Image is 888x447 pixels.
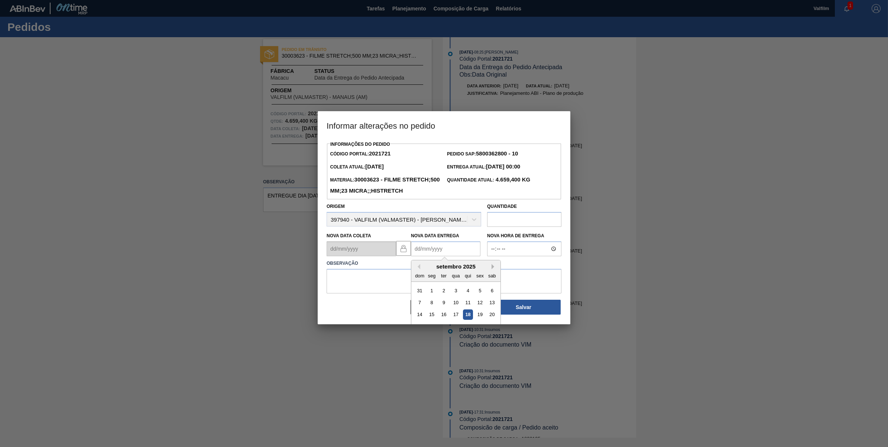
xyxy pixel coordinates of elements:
[486,300,561,315] button: Salvar
[330,177,440,194] span: Material:
[492,264,497,269] button: Next Month
[365,163,384,170] strong: [DATE]
[487,310,497,320] div: Choose sábado, 20 de setembro de 2025
[475,298,485,308] div: Choose sexta-feira, 12 de setembro de 2025
[487,286,497,296] div: Choose sábado, 6 de setembro de 2025
[327,204,345,209] label: Origem
[396,241,411,256] button: locked
[476,150,518,157] strong: 5800362800 - 10
[415,271,425,281] div: dom
[447,151,518,157] span: Pedido SAP:
[475,322,485,332] div: Choose sexta-feira, 26 de setembro de 2025
[487,322,497,332] div: Choose sábado, 27 de setembro de 2025
[447,177,530,183] span: Quantidade Atual:
[330,164,383,170] span: Coleta Atual:
[415,264,420,269] button: Previous Month
[486,163,520,170] strong: [DATE] 00:00
[451,310,461,320] div: Choose quarta-feira, 17 de setembro de 2025
[439,271,449,281] div: ter
[327,258,561,269] label: Observação
[451,322,461,332] div: Choose quarta-feira, 24 de setembro de 2025
[415,322,425,332] div: Choose domingo, 21 de setembro de 2025
[451,286,461,296] div: Choose quarta-feira, 3 de setembro de 2025
[439,310,449,320] div: Choose terça-feira, 16 de setembro de 2025
[463,271,473,281] div: qui
[494,176,531,183] strong: 4.659,400 KG
[463,322,473,332] div: Choose quinta-feira, 25 de setembro de 2025
[463,298,473,308] div: Choose quinta-feira, 11 de setembro de 2025
[399,244,408,253] img: locked
[414,284,498,345] div: month 2025-09
[447,164,520,170] span: Entrega Atual:
[475,310,485,320] div: Choose sexta-feira, 19 de setembro de 2025
[427,298,437,308] div: Choose segunda-feira, 8 de setembro de 2025
[411,241,480,256] input: dd/mm/yyyy
[451,298,461,308] div: Choose quarta-feira, 10 de setembro de 2025
[463,310,473,320] div: Choose quinta-feira, 18 de setembro de 2025
[411,300,485,315] button: Fechar
[427,271,437,281] div: seg
[487,231,561,241] label: Nova Hora de Entrega
[427,310,437,320] div: Choose segunda-feira, 15 de setembro de 2025
[327,241,396,256] input: dd/mm/yyyy
[475,271,485,281] div: sex
[415,310,425,320] div: Choose domingo, 14 de setembro de 2025
[330,151,390,157] span: Código Portal:
[411,233,459,238] label: Nova Data Entrega
[463,286,473,296] div: Choose quinta-feira, 4 de setembro de 2025
[487,204,517,209] label: Quantidade
[427,322,437,332] div: Choose segunda-feira, 22 de setembro de 2025
[327,233,371,238] label: Nova Data Coleta
[415,286,425,296] div: Choose domingo, 31 de agosto de 2025
[451,271,461,281] div: qua
[487,271,497,281] div: sab
[411,263,500,270] div: setembro 2025
[318,111,570,139] h3: Informar alterações no pedido
[369,150,390,157] strong: 2021721
[439,322,449,332] div: Choose terça-feira, 23 de setembro de 2025
[330,142,390,147] label: Informações do Pedido
[475,286,485,296] div: Choose sexta-feira, 5 de setembro de 2025
[439,298,449,308] div: Choose terça-feira, 9 de setembro de 2025
[487,298,497,308] div: Choose sábado, 13 de setembro de 2025
[330,176,440,194] strong: 30003623 - FILME STRETCH;500 MM;23 MICRA;;HISTRETCH
[427,286,437,296] div: Choose segunda-feira, 1 de setembro de 2025
[415,298,425,308] div: Choose domingo, 7 de setembro de 2025
[439,286,449,296] div: Choose terça-feira, 2 de setembro de 2025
